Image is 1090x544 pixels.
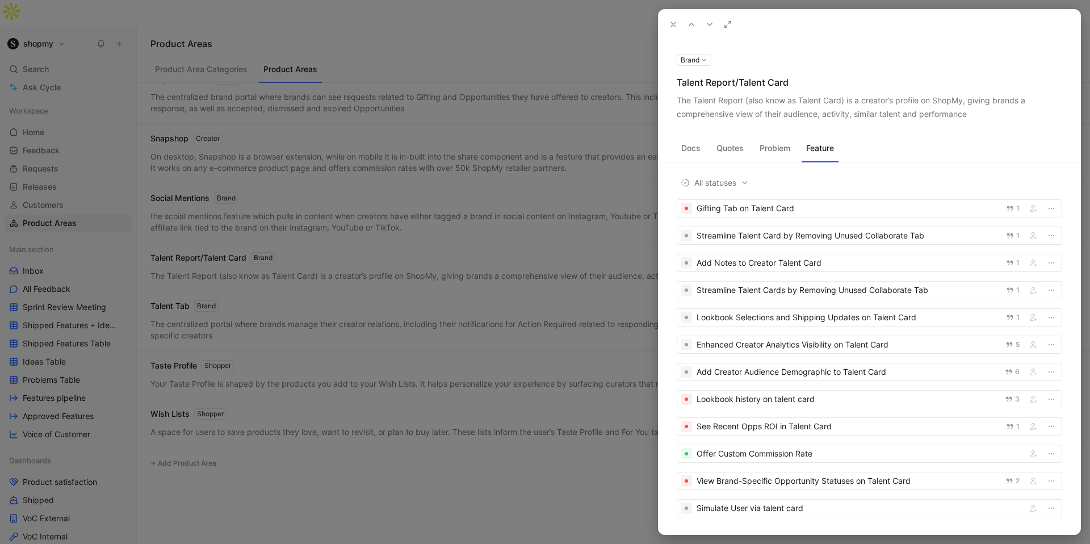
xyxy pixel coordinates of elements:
a: Simulate User via talent card [677,499,1062,517]
button: 5 [1003,338,1022,351]
a: See Recent Opps ROI in Talent Card1 [677,417,1062,436]
div: See Recent Opps ROI in Talent Card [697,420,999,433]
button: Problem [755,139,795,157]
button: 1 [1004,284,1022,296]
button: Brand [677,55,711,66]
button: 2 [1003,475,1022,487]
a: Lookbook Selections and Shipping Updates on Talent Card1 [677,308,1062,327]
span: 2 [1016,478,1020,484]
a: Add Notes to Creator Talent Card1 [677,254,1062,272]
span: 3 [1015,396,1020,403]
span: All statuses [681,176,749,190]
a: Offer Custom Commission Rate [677,445,1062,463]
div: Add Creator Audience Demographic to Talent Card [697,365,998,379]
a: Enhanced Creator Analytics Visibility on Talent Card5 [677,336,1062,354]
span: 1 [1016,423,1020,430]
div: Lookbook history on talent card [697,392,998,406]
div: Enhanced Creator Analytics Visibility on Talent Card [697,338,999,351]
div: Streamline Talent Cards by Removing Unused Collaborate Tab [697,283,999,297]
button: Quotes [712,139,748,157]
span: 5 [1016,341,1020,348]
span: 1 [1016,232,1020,239]
a: Lookbook history on talent card3 [677,390,1062,408]
a: Add Creator Audience Demographic to Talent Card6 [677,363,1062,381]
button: 1 [1004,257,1022,269]
span: 1 [1016,205,1020,212]
button: 3 [1003,393,1022,405]
div: View Brand-Specific Opportunity Statuses on Talent Card [697,474,999,488]
div: Lookbook Selections and Shipping Updates on Talent Card [697,311,999,324]
button: 1 [1004,311,1022,324]
div: Offer Custom Commission Rate [697,447,1022,461]
span: 1 [1016,314,1020,321]
span: 1 [1016,260,1020,266]
a: Gifting Tab on Talent Card1 [677,199,1062,217]
button: 1 [1004,202,1022,215]
button: All statuses [677,175,753,190]
a: Streamline Talent Card by Removing Unused Collaborate Tab1 [677,227,1062,245]
div: Talent Report/Talent Card [677,76,1062,89]
button: Docs [677,139,705,157]
span: 1 [1016,287,1020,294]
a: Streamline Talent Cards by Removing Unused Collaborate Tab1 [677,281,1062,299]
button: Feature [802,139,839,157]
div: Streamline Talent Card by Removing Unused Collaborate Tab [697,229,999,242]
div: Simulate User via talent card [697,501,1022,515]
button: 1 [1004,229,1022,242]
div: The Talent Report (also know as Talent Card) is a creator’s profile on ShopMy, giving brands a co... [677,94,1062,121]
div: Gifting Tab on Talent Card [697,202,999,215]
button: 1 [1004,420,1022,433]
span: 6 [1015,369,1020,375]
a: View Brand-Specific Opportunity Statuses on Talent Card2 [677,472,1062,490]
button: 6 [1003,366,1022,378]
div: Add Notes to Creator Talent Card [697,256,999,270]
